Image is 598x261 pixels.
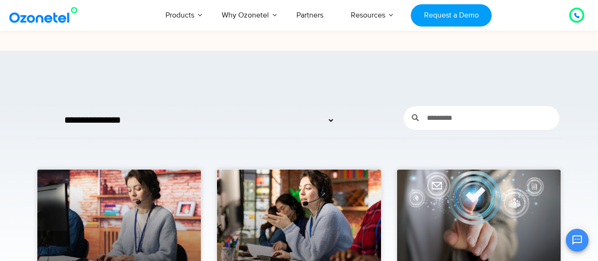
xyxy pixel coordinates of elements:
a: Request a Demo [411,4,492,27]
button: Open chat [566,229,589,252]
